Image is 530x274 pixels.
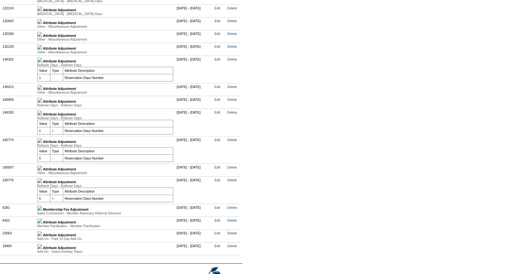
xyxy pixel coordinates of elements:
a: Edit [215,244,220,248]
td: [DATE] - [DATE] [175,242,213,255]
td: 6422 [1,217,36,229]
a: Delete [227,32,237,36]
td: Value [37,188,50,195]
div: Other - Miscellaneous Adjustment [37,50,173,54]
a: Delete [227,138,237,142]
a: Edit [215,110,220,114]
td: Attribute Description [63,147,173,154]
a: Delete [227,231,237,235]
td: - [50,74,63,81]
b: Attribute Adjustment [43,100,76,103]
td: 160507 [1,164,36,176]
img: b_plus.gif [37,98,42,103]
div: Rollover Days - Rollover Days [37,103,173,107]
td: [DATE] - [DATE] [175,164,213,176]
a: Edit [215,45,220,48]
div: Rollover Days - Rollover Days [37,63,173,67]
td: Value [37,147,50,154]
img: b_minus.gif [37,57,42,62]
td: 1 [37,127,50,134]
td: [DATE] - [DATE] [175,43,213,56]
td: [DATE] - [DATE] [175,83,213,96]
td: + [50,195,63,202]
td: 1 [37,74,50,81]
div: Other - Miscellaneous Adjustment [37,37,173,41]
td: Attribute Description [63,67,173,74]
td: Attribute Description [63,120,173,127]
a: Delete [227,165,237,169]
td: - [50,154,63,162]
td: + [50,127,63,134]
a: Edit [215,218,220,222]
b: Attribute Adjustment [43,140,76,144]
td: Value [37,120,50,127]
td: 5 [37,154,50,162]
a: Delete [227,45,237,48]
div: Other - Miscellaneous Adjustment [37,25,173,28]
img: b_plus.gif [37,231,42,236]
a: Delete [227,98,237,101]
div: Other - Miscellaneous Adjustment [37,91,173,94]
a: Edit [215,57,220,61]
a: Delete [227,218,237,222]
img: b_minus.gif [37,178,42,183]
a: Delete [227,178,237,182]
a: Edit [215,19,220,23]
b: Attribute Adjustment [43,246,76,250]
div: Member Pacification - Member Pacification [37,224,173,228]
a: Delete [227,6,237,10]
td: [DATE] - [DATE] [175,109,213,136]
b: Attribute Adjustment [43,87,76,91]
td: [DATE] - [DATE] [175,4,213,17]
a: Delete [227,206,237,209]
div: [MEDICAL_DATA] - [MEDICAL_DATA] Days [37,12,173,16]
a: Edit [215,85,220,89]
td: Reservation Days Number [63,154,173,162]
b: Attribute Adjustment [43,46,76,50]
td: 120266 [1,30,36,43]
td: [DATE] - [DATE] [175,176,213,204]
a: Delete [227,110,237,114]
td: Reservation Days Number [63,74,173,81]
b: Attribute Adjustment [43,167,76,171]
td: [DATE] - [DATE] [175,17,213,30]
td: Reservation Days Number [63,195,173,202]
td: 125602 [1,17,36,30]
td: Attribute Description [63,188,173,195]
div: Rollover Days - Rollover Days [37,184,173,188]
img: b_plus.gif [37,19,42,24]
td: 146302 [1,56,36,83]
div: Add-On - Paid 10 Day Add On [37,237,173,241]
img: b_plus.gif [37,206,42,211]
img: b_plus.gif [37,218,42,223]
td: Type [50,188,63,195]
a: Delete [227,85,237,89]
td: Type [50,67,63,74]
a: Edit [215,231,220,235]
b: Membership Fee Adjustment [43,208,88,211]
td: 22063 [1,229,36,242]
td: Value [37,67,50,74]
a: Edit [215,206,220,209]
img: b_minus.gif [37,138,42,143]
td: 5 [37,195,50,202]
td: [DATE] - [DATE] [175,96,213,109]
td: 6281 [1,204,36,217]
img: b_plus.gif [37,6,42,11]
td: [DATE] - [DATE] [175,229,213,242]
img: b_plus.gif [37,32,42,37]
td: 122124 [1,4,36,17]
td: 160775 [1,176,36,204]
b: Attribute Adjustment [43,34,76,37]
div: Rollover Days - Rollover Days [37,116,173,120]
b: Attribute Adjustment [43,112,76,116]
td: Type [50,147,63,154]
a: Delete [227,19,237,23]
b: Attribute Adjustment [43,8,76,12]
a: Delete [227,244,237,248]
div: Other - Miscellaneous Adjustment [37,171,173,175]
div: Sales Concession - Member Advocacy Referral Discount [37,211,173,215]
b: Attribute Adjustment [43,220,76,224]
img: b_plus.gif [37,85,42,90]
td: 160774 [1,136,36,164]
